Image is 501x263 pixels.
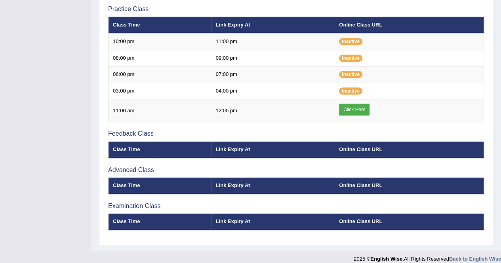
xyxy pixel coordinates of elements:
span: Inactive [339,38,362,45]
a: Back to English Wise [449,256,501,262]
th: Class Time [109,17,211,33]
th: Online Class URL [335,214,484,230]
td: 07:00 pm [211,66,335,83]
td: 11:00 pm [211,33,335,50]
th: Class Time [109,142,211,158]
th: Link Expiry At [211,17,335,33]
td: 12:00 pm [211,99,335,122]
td: 11:00 am [109,99,211,122]
th: Online Class URL [335,142,484,158]
div: 2025 © All Rights Reserved [354,251,501,263]
th: Online Class URL [335,17,484,33]
td: 08:00 pm [109,50,211,66]
h3: Examination Class [108,202,484,210]
th: Online Class URL [335,178,484,194]
td: 10:00 pm [109,33,211,50]
th: Link Expiry At [211,178,335,194]
h3: Advanced Class [108,167,484,174]
th: Class Time [109,178,211,194]
h3: Feedback Class [108,130,484,137]
th: Link Expiry At [211,214,335,230]
h3: Practice Class [108,6,484,13]
a: Click Here [339,104,370,115]
strong: English Wise. [370,256,404,262]
td: 09:00 pm [211,50,335,66]
th: Class Time [109,214,211,230]
td: 06:00 pm [109,66,211,83]
span: Inactive [339,87,362,95]
td: 03:00 pm [109,83,211,99]
span: Inactive [339,55,362,62]
span: Inactive [339,71,362,78]
th: Link Expiry At [211,142,335,158]
td: 04:00 pm [211,83,335,99]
